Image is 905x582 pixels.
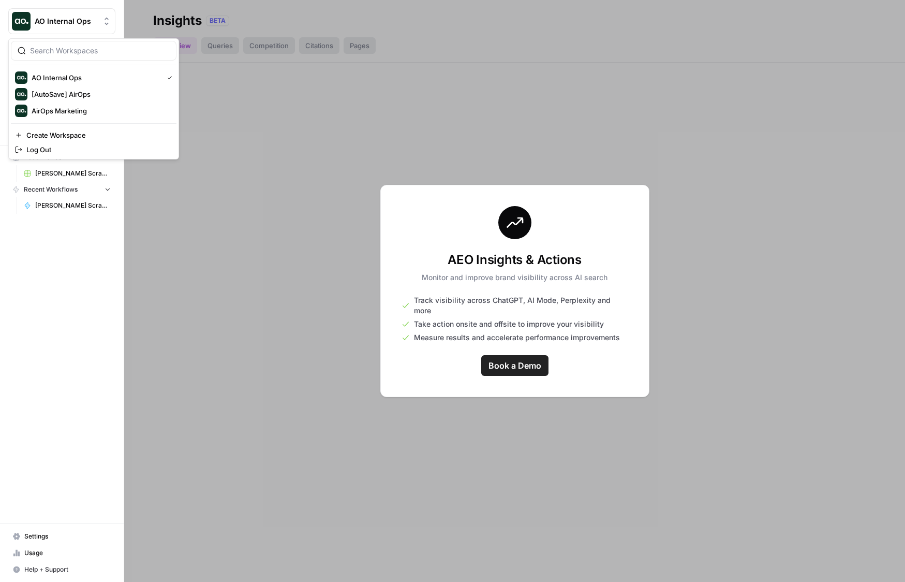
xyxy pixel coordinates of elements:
[24,532,111,541] span: Settings
[32,89,168,99] span: [AutoSave] AirOps
[12,12,31,31] img: AO Internal Ops Logo
[11,128,176,142] a: Create Workspace
[15,105,27,117] img: AirOps Marketing Logo
[481,355,548,376] a: Book a Demo
[35,16,97,26] span: AO Internal Ops
[19,165,115,182] a: [PERSON_NAME] Scrape (Aircraft) Grid
[8,182,115,197] button: Recent Workflows
[414,319,604,329] span: Take action onsite and offsite to improve your visibility
[19,197,115,214] a: [PERSON_NAME] Scrape (Aircraft)
[15,71,27,84] img: AO Internal Ops Logo
[414,332,620,343] span: Measure results and accelerate performance improvements
[422,252,607,268] h3: AEO Insights & Actions
[8,545,115,561] a: Usage
[8,38,179,159] div: Workspace: AO Internal Ops
[24,185,78,194] span: Recent Workflows
[35,201,111,210] span: [PERSON_NAME] Scrape (Aircraft)
[422,272,607,283] p: Monitor and improve brand visibility across AI search
[15,88,27,100] img: [AutoSave] AirOps Logo
[8,561,115,578] button: Help + Support
[24,548,111,558] span: Usage
[32,72,159,83] span: AO Internal Ops
[11,142,176,157] a: Log Out
[26,144,168,155] span: Log Out
[8,8,115,34] button: Workspace: AO Internal Ops
[26,130,168,140] span: Create Workspace
[35,169,111,178] span: [PERSON_NAME] Scrape (Aircraft) Grid
[8,528,115,545] a: Settings
[414,295,628,316] span: Track visibility across ChatGPT, AI Mode, Perplexity and more
[32,106,168,116] span: AirOps Marketing
[24,565,111,574] span: Help + Support
[30,46,170,56] input: Search Workspaces
[488,359,541,372] span: Book a Demo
